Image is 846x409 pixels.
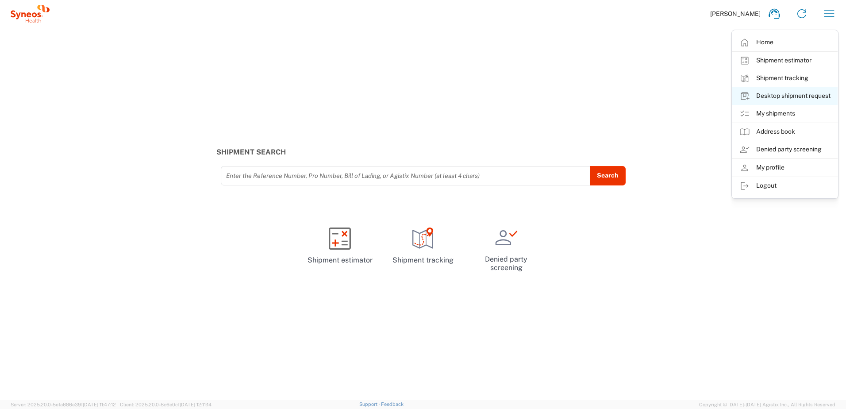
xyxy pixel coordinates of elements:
[385,220,461,273] a: Shipment tracking
[302,220,378,273] a: Shipment estimator
[732,123,838,141] a: Address book
[732,141,838,158] a: Denied party screening
[120,402,211,407] span: Client: 2025.20.0-8c6e0cf
[732,34,838,51] a: Home
[83,402,116,407] span: [DATE] 11:47:12
[180,402,211,407] span: [DATE] 12:11:14
[590,166,626,185] button: Search
[468,220,544,279] a: Denied party screening
[216,148,630,156] h3: Shipment Search
[11,402,116,407] span: Server: 2025.20.0-5efa686e39f
[732,177,838,195] a: Logout
[732,159,838,177] a: My profile
[732,87,838,105] a: Desktop shipment request
[732,105,838,123] a: My shipments
[710,10,761,18] span: [PERSON_NAME]
[381,401,404,407] a: Feedback
[732,69,838,87] a: Shipment tracking
[699,401,835,409] span: Copyright © [DATE]-[DATE] Agistix Inc., All Rights Reserved
[359,401,381,407] a: Support
[732,52,838,69] a: Shipment estimator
